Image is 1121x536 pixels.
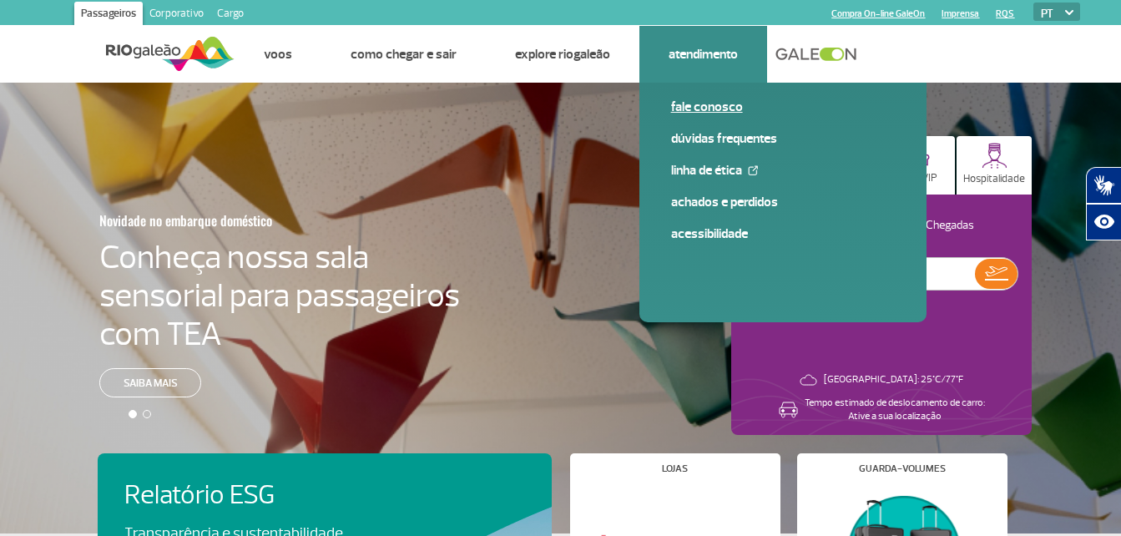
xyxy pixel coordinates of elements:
button: Abrir tradutor de língua de sinais. [1086,167,1121,204]
a: Como chegar e sair [351,46,457,63]
button: Chegadas [889,215,979,237]
h4: Relatório ESG [124,480,390,511]
a: Fale conosco [671,98,895,116]
a: Acessibilidade [671,225,895,243]
h3: Novidade no embarque doméstico [99,203,378,238]
img: hospitality.svg [982,143,1007,169]
h4: Conheça nossa sala sensorial para passageiros com TEA [99,238,460,353]
h4: Lojas [662,464,688,473]
a: Linha de Ética [671,161,895,180]
a: Compra On-line GaleOn [831,8,925,19]
a: Imprensa [942,8,979,19]
a: Corporativo [143,2,210,28]
p: Chegadas [926,218,974,234]
a: Cargo [210,2,250,28]
a: Atendimento [669,46,738,63]
p: Tempo estimado de deslocamento de carro: Ative a sua localização [805,397,985,423]
a: Achados e Perdidos [671,193,895,211]
a: RQS [996,8,1014,19]
a: Dúvidas Frequentes [671,129,895,148]
button: Abrir recursos assistivos. [1086,204,1121,240]
button: Hospitalidade [957,136,1032,195]
div: Plugin de acessibilidade da Hand Talk. [1086,167,1121,240]
a: Saiba mais [99,368,201,397]
a: Explore RIOgaleão [515,46,610,63]
img: External Link Icon [748,165,758,175]
a: Voos [264,46,292,63]
h4: Guarda-volumes [859,464,946,473]
a: Passageiros [74,2,143,28]
p: [GEOGRAPHIC_DATA]: 25°C/77°F [824,373,963,387]
p: Hospitalidade [963,173,1025,185]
